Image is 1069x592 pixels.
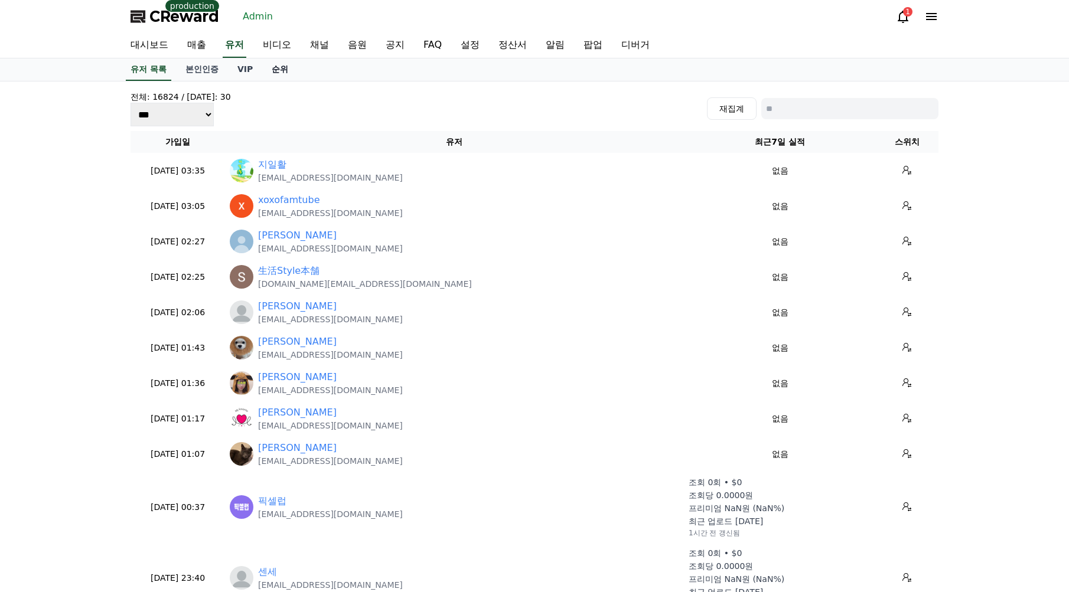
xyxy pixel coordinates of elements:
[376,33,414,58] a: 공지
[689,342,871,354] p: 없음
[230,230,253,253] img: http://img1.kakaocdn.net/thumb/R640x640.q70/?fname=http://t1.kakaocdn.net/account_images/default_...
[258,494,286,508] a: 픽셀럽
[258,193,320,207] a: xoxofamtube
[258,228,337,243] a: [PERSON_NAME]
[131,7,219,26] a: CReward
[230,495,253,519] img: https://lh3.googleusercontent.com/a/ACg8ocLAL64WfXOaeyJyx2xNNC8Fauqvt1YARyptMZ5pWJpK_j7UhDk=s96-c
[258,579,403,591] p: [EMAIL_ADDRESS][DOMAIN_NAME]
[135,377,220,390] p: [DATE] 01:36
[707,97,757,120] button: 재집계
[258,508,403,520] p: [EMAIL_ADDRESS][DOMAIN_NAME]
[262,58,298,81] a: 순위
[689,236,871,248] p: 없음
[238,7,278,26] a: Admin
[230,407,253,430] img: https://lh3.googleusercontent.com/a/ACg8ocK0UBs6OAlITitQG_sv9IeF7nwlO4Gj5BHTdBEdlPlCgAk-D24=s96-c
[414,33,451,58] a: FAQ
[689,489,753,501] p: 조회당 0.0000원
[230,159,253,182] img: https://cdn.creward.net/profile/user/YY09Sep 1, 2025163651_cc31bc14f96ce7850329f9498a3f79bcac135d...
[230,194,253,218] img: https://lh3.googleusercontent.com/a/ACg8ocLSXxLgxF4FQgQVlhf3C_8i4ttRkSgJbn8UijOQnUCWgKjXLg=s96-c
[253,33,301,58] a: 비디오
[149,7,219,26] span: CReward
[98,393,133,402] span: Messages
[258,207,403,219] p: [EMAIL_ADDRESS][DOMAIN_NAME]
[176,58,228,81] a: 본인인증
[258,172,403,184] p: [EMAIL_ADDRESS][DOMAIN_NAME]
[258,243,403,254] p: [EMAIL_ADDRESS][DOMAIN_NAME]
[135,342,220,354] p: [DATE] 01:43
[689,200,871,212] p: 없음
[258,299,337,313] a: [PERSON_NAME]
[258,420,403,431] p: [EMAIL_ADDRESS][DOMAIN_NAME]
[135,413,220,425] p: [DATE] 01:17
[131,131,225,153] th: 가입일
[135,165,220,177] p: [DATE] 03:35
[301,33,338,58] a: 채널
[903,7,912,17] div: 1
[126,58,171,81] a: 유저 목록
[228,58,262,81] a: VIP
[135,572,220,584] p: [DATE] 23:40
[135,200,220,212] p: [DATE] 03:05
[489,33,536,58] a: 정산서
[78,374,152,404] a: Messages
[258,405,337,420] a: [PERSON_NAME]
[258,441,337,455] a: [PERSON_NAME]
[896,9,910,24] a: 1
[175,392,204,401] span: Settings
[225,131,684,153] th: 유저
[258,565,277,579] a: 센세
[536,33,574,58] a: 알림
[689,502,784,514] p: 프리미엄 NaN원 (NaN%)
[574,33,612,58] a: 팝업
[689,515,763,527] p: 최근 업로드 [DATE]
[689,271,871,283] p: 없음
[258,384,403,396] p: [EMAIL_ADDRESS][DOMAIN_NAME]
[258,455,403,467] p: [EMAIL_ADDRESS][DOMAIN_NAME]
[135,306,220,319] p: [DATE] 02:06
[689,448,871,460] p: 없음
[135,501,220,513] p: [DATE] 00:37
[131,91,231,103] h4: 전체: 16824 / [DATE]: 30
[230,336,253,359] img: https://lh3.googleusercontent.com/a/ACg8ocJzysjt0SrEFZZsWDdbU1zU6n-reSjc_wdToj16NwNmdGWz9IQd=s96-c
[230,566,253,590] img: profile_blank.webp
[223,33,246,58] a: 유저
[612,33,659,58] a: 디버거
[178,33,216,58] a: 매출
[689,476,742,488] p: 조회 0회 • $0
[135,448,220,460] p: [DATE] 01:07
[135,271,220,283] p: [DATE] 02:25
[230,371,253,395] img: https://lh3.googleusercontent.com/a/ACg8ocLV2jPi1M63vsxGf131fHoKQMe1sYjOzlH4s3vXY1Jxi9nFTGE=s96-c
[230,442,253,466] img: https://lh3.googleusercontent.com/a/ACg8ocLnSiwo4-CLFiNLeS-ieTH26ljAukHshbD5YdXJKkdwnkL_eHFR=s96-c
[152,374,227,404] a: Settings
[689,377,871,390] p: 없음
[258,278,472,290] p: [DOMAIN_NAME][EMAIL_ADDRESS][DOMAIN_NAME]
[258,335,337,349] a: [PERSON_NAME]
[338,33,376,58] a: 음원
[684,131,876,153] th: 최근7일 실적
[689,560,753,572] p: 조회당 0.0000원
[258,349,403,361] p: [EMAIL_ADDRESS][DOMAIN_NAME]
[689,528,740,538] p: 1시간 전 갱신됨
[689,547,742,559] p: 조회 0회 • $0
[689,306,871,319] p: 없음
[4,374,78,404] a: Home
[258,264,320,278] a: 生活Style本舗
[230,265,253,289] img: https://lh3.googleusercontent.com/a/ACg8ocKi5bH2YI_XVApampr6UTJAiDWiQ8MzxhktCBH56WydD-xK4Q=s96-c
[258,370,337,384] a: [PERSON_NAME]
[121,33,178,58] a: 대시보드
[451,33,489,58] a: 설정
[135,236,220,248] p: [DATE] 02:27
[230,300,253,324] img: https://cdn.creward.net/profile/user/profile_blank.webp
[258,313,403,325] p: [EMAIL_ADDRESS][DOMAIN_NAME]
[689,165,871,177] p: 없음
[258,158,286,172] a: 지일활
[689,413,871,425] p: 없음
[689,573,784,585] p: 프리미엄 NaN원 (NaN%)
[30,392,51,401] span: Home
[876,131,938,153] th: 스위치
